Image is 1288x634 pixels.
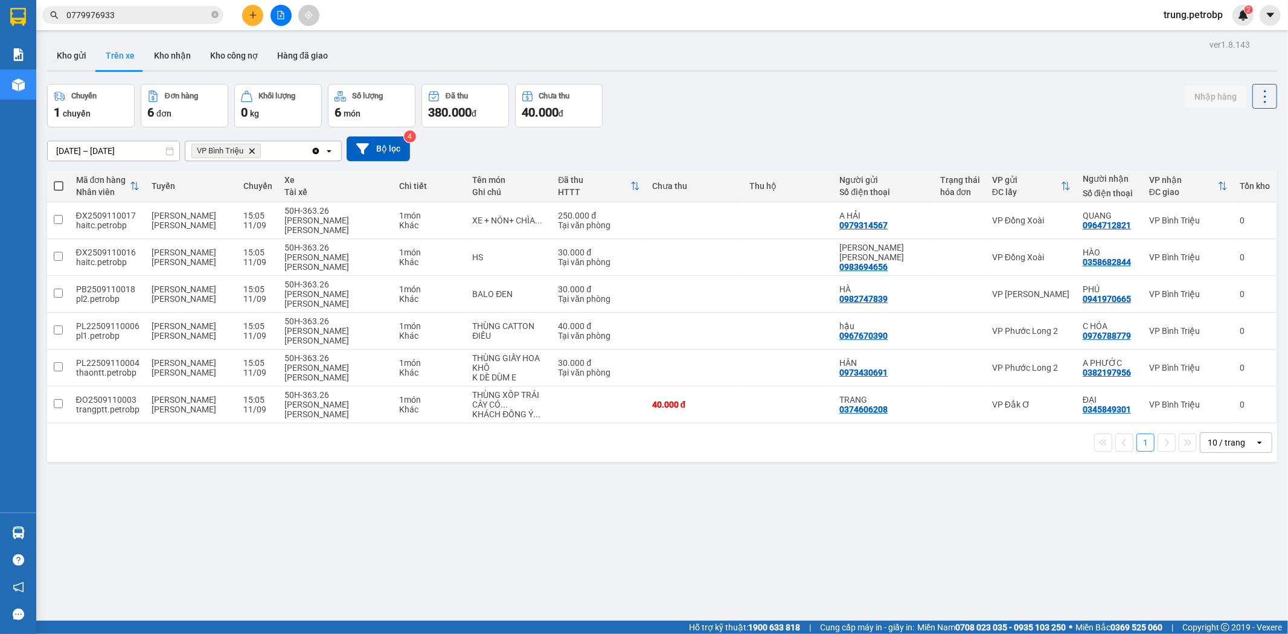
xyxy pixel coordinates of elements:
div: PL22509110006 [76,321,139,331]
button: Đã thu380.000đ [421,84,509,127]
span: [PERSON_NAME] [PERSON_NAME] [152,284,216,304]
div: THÙNG CATTON ĐIỀU [472,321,546,341]
span: close-circle [211,11,219,18]
div: VP Phước Long 2 [992,326,1071,336]
div: Tại văn phòng [558,294,639,304]
div: Thu hộ [750,181,828,191]
div: Khác [399,294,461,304]
span: món [344,109,360,118]
div: Chưa thu [539,92,570,100]
span: file-add [277,11,285,19]
button: aim [298,5,319,26]
div: [PERSON_NAME] [PERSON_NAME] [284,326,386,345]
button: Nhập hàng [1185,86,1246,107]
div: 11/09 [243,368,272,377]
div: VP Đồng Xoài [992,216,1071,225]
div: Ghi chú [472,187,546,197]
span: 6 [335,105,341,120]
button: Hàng đã giao [268,41,338,70]
div: pl2.petrobp [76,294,139,304]
div: HÀ [839,284,928,294]
div: Người gửi [839,175,928,185]
div: A PHƯỚC [1083,358,1137,368]
div: ĐO2509110003 [76,395,139,405]
div: Chi tiết [399,181,461,191]
sup: 4 [404,130,416,142]
strong: 0708 023 035 - 0935 103 250 [955,623,1066,632]
div: 30.000 đ [558,284,639,294]
div: HÀO [1083,248,1137,257]
div: 15:05 [243,321,272,331]
div: Khác [399,368,461,377]
div: haitc.petrobp [76,257,139,267]
span: ... [501,400,508,409]
button: Chuyến1chuyến [47,84,135,127]
div: 11/09 [243,220,272,230]
div: Số điện thoại [839,187,928,197]
span: Cung cấp máy in - giấy in: [820,621,914,634]
div: 50H-363.26 [284,316,386,326]
div: 0358682844 [1083,257,1131,267]
div: Tại văn phòng [558,220,639,230]
div: VP Bình Triệu [1149,216,1228,225]
svg: open [1255,438,1264,447]
div: haitc.petrobp [76,220,139,230]
div: VP Bình Triệu [1149,289,1228,299]
div: Người nhận [1083,174,1137,184]
div: thaontt.petrobp [76,368,139,377]
div: 30.000 đ [558,248,639,257]
input: Select a date range. [48,141,179,161]
div: trangptt.petrobp [76,405,139,414]
div: 0 [1240,363,1270,373]
div: [PERSON_NAME] [PERSON_NAME] [284,400,386,419]
div: Tại văn phòng [558,257,639,267]
div: Số lượng [352,92,383,100]
div: 50H-363.26 [284,390,386,400]
span: notification [13,581,24,593]
div: QUANG [1083,211,1137,220]
div: 0374606208 [839,405,888,414]
span: ... [533,409,540,419]
div: 11/09 [243,331,272,341]
div: VP [PERSON_NAME] [992,289,1071,299]
div: Trạng thái [940,175,980,185]
img: icon-new-feature [1238,10,1249,21]
button: Kho nhận [144,41,200,70]
div: Tuyến [152,181,232,191]
img: warehouse-icon [12,527,25,539]
div: 0964712821 [1083,220,1131,230]
div: TRANG [839,395,928,405]
div: 250.000 đ [558,211,639,220]
div: VP Bình Triệu [1149,252,1228,262]
div: Nhân viên [76,187,130,197]
div: 1 món [399,321,461,331]
div: 0 [1240,400,1270,409]
span: copyright [1221,623,1229,632]
div: Xe [284,175,386,185]
div: [PERSON_NAME] [PERSON_NAME] [284,216,386,235]
div: Tên món [472,175,546,185]
div: Mã đơn hàng [76,175,130,185]
div: 50H-363.26 [284,353,386,363]
div: 0 [1240,289,1270,299]
div: VP Bình Triệu [1149,326,1228,336]
div: Số điện thoại [1083,188,1137,198]
div: 0 [1240,326,1270,336]
div: Tại văn phòng [558,368,639,377]
div: ver 1.8.143 [1210,38,1250,51]
span: [PERSON_NAME] [PERSON_NAME] [152,211,216,230]
th: Toggle SortBy [552,170,646,202]
span: đ [559,109,563,118]
span: ... [535,216,542,225]
span: [PERSON_NAME] [PERSON_NAME] [152,395,216,414]
span: 0 [241,105,248,120]
div: 0983694656 [839,262,888,272]
div: VP nhận [1149,175,1218,185]
span: VP Bình Triệu [197,146,243,156]
div: 11/09 [243,257,272,267]
div: 15:05 [243,248,272,257]
div: VP Bình Triệu [1149,363,1228,373]
div: VP gửi [992,175,1061,185]
div: XE + NÓN+ CHÌA KHÓA [472,216,546,225]
img: solution-icon [12,48,25,61]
